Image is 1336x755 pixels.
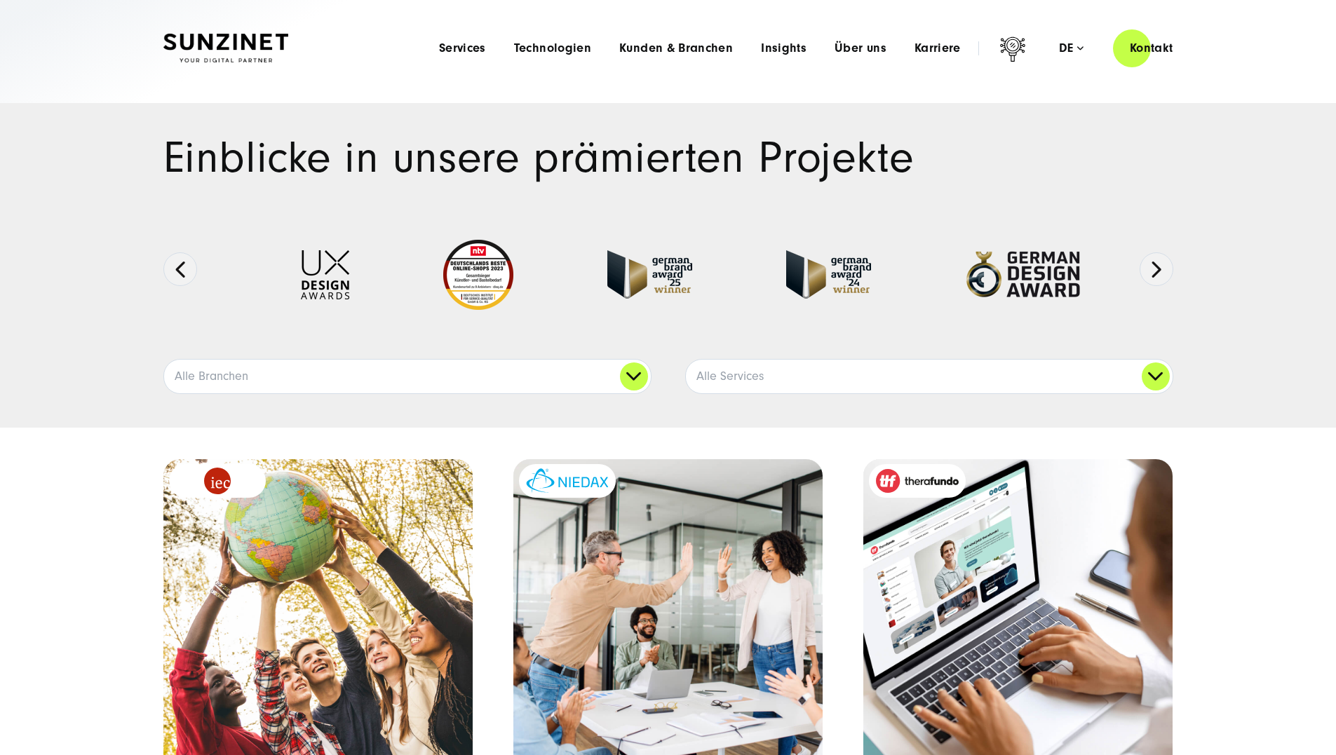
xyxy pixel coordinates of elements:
[204,468,231,494] img: logo_IEC
[835,41,886,55] a: Über uns
[514,41,591,55] a: Technologien
[1059,41,1084,55] div: de
[163,252,197,286] button: Previous
[965,250,1081,299] img: German-Design-Award - fullservice digital agentur SUNZINET
[163,137,1173,179] h1: Einblicke in unsere prämierten Projekte
[786,250,871,299] img: German-Brand-Award - fullservice digital agentur SUNZINET
[164,360,651,393] a: Alle Branchen
[619,41,733,55] a: Kunden & Branchen
[607,250,692,299] img: German Brand Award winner 2025 - Full Service Digital Agentur SUNZINET
[439,41,486,55] a: Services
[1113,28,1190,68] a: Kontakt
[686,360,1173,393] a: Alle Services
[915,41,961,55] a: Karriere
[301,250,349,299] img: UX-Design-Awards - fullservice digital agentur SUNZINET
[443,240,513,310] img: Deutschlands beste Online Shops 2023 - boesner - Kunde - SUNZINET
[876,469,959,493] img: therafundo_10-2024_logo_2c
[163,34,288,63] img: SUNZINET Full Service Digital Agentur
[1140,252,1173,286] button: Next
[761,41,807,55] a: Insights
[526,468,609,493] img: niedax-logo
